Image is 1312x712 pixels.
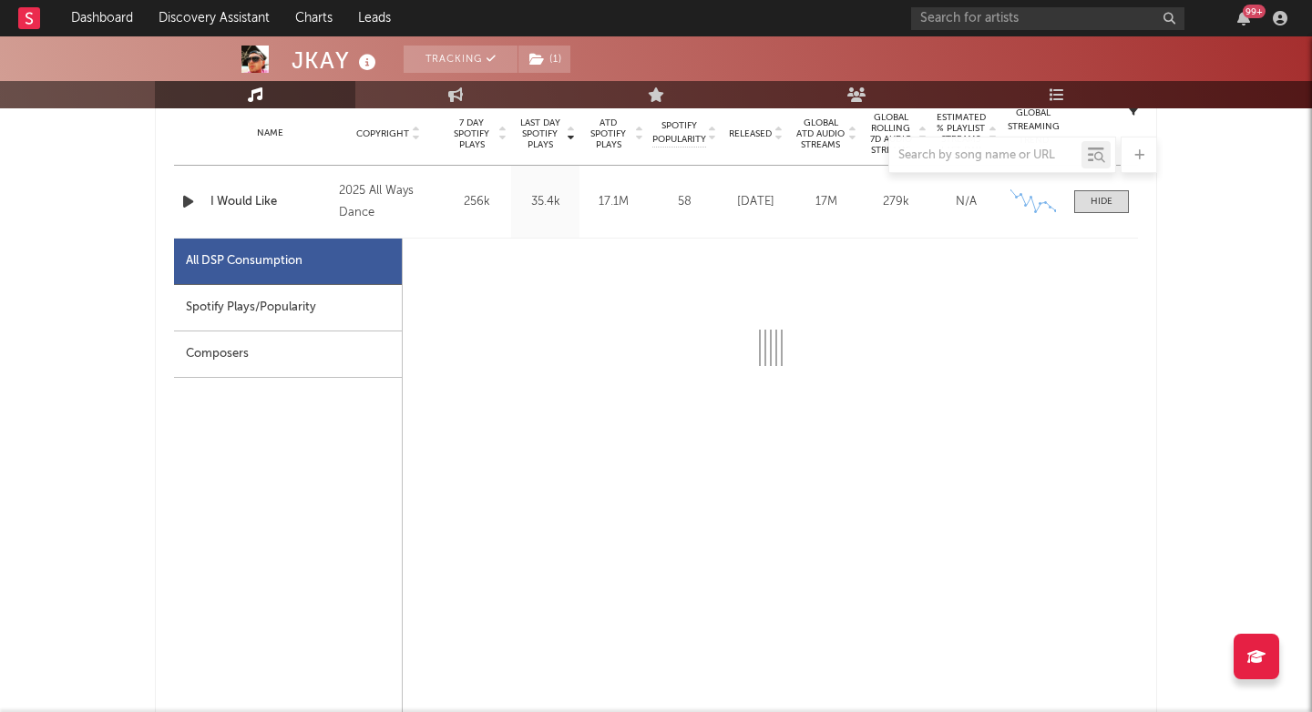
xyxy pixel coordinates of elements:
[1006,107,1061,161] div: Global Streaming Trend (Last 60D)
[652,193,716,211] div: 58
[210,193,330,211] a: I Would Like
[518,46,571,73] span: ( 1 )
[729,128,772,139] span: Released
[936,112,986,156] span: Estimated % Playlist Streams Last Day
[339,180,438,224] div: 2025 All Ways Dance
[584,117,632,150] span: ATD Spotify Plays
[725,193,786,211] div: [DATE]
[795,193,856,211] div: 17M
[866,112,916,156] span: Global Rolling 7D Audio Streams
[866,193,927,211] div: 279k
[174,331,402,378] div: Composers
[404,46,518,73] button: Tracking
[292,46,381,76] div: JKAY
[174,285,402,331] div: Spotify Plays/Popularity
[889,148,1081,163] input: Search by song name or URL
[652,119,706,147] span: Spotify Popularity
[1243,5,1266,18] div: 99 +
[186,250,302,272] div: All DSP Consumption
[356,128,409,139] span: Copyright
[936,193,997,211] div: N/A
[174,239,402,285] div: All DSP Consumption
[518,46,570,73] button: (1)
[516,117,564,150] span: Last Day Spotify Plays
[210,127,330,140] div: Name
[516,193,575,211] div: 35.4k
[1237,11,1250,25] button: 99+
[795,117,846,150] span: Global ATD Audio Streams
[447,117,496,150] span: 7 Day Spotify Plays
[584,193,643,211] div: 17.1M
[911,7,1184,30] input: Search for artists
[447,193,507,211] div: 256k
